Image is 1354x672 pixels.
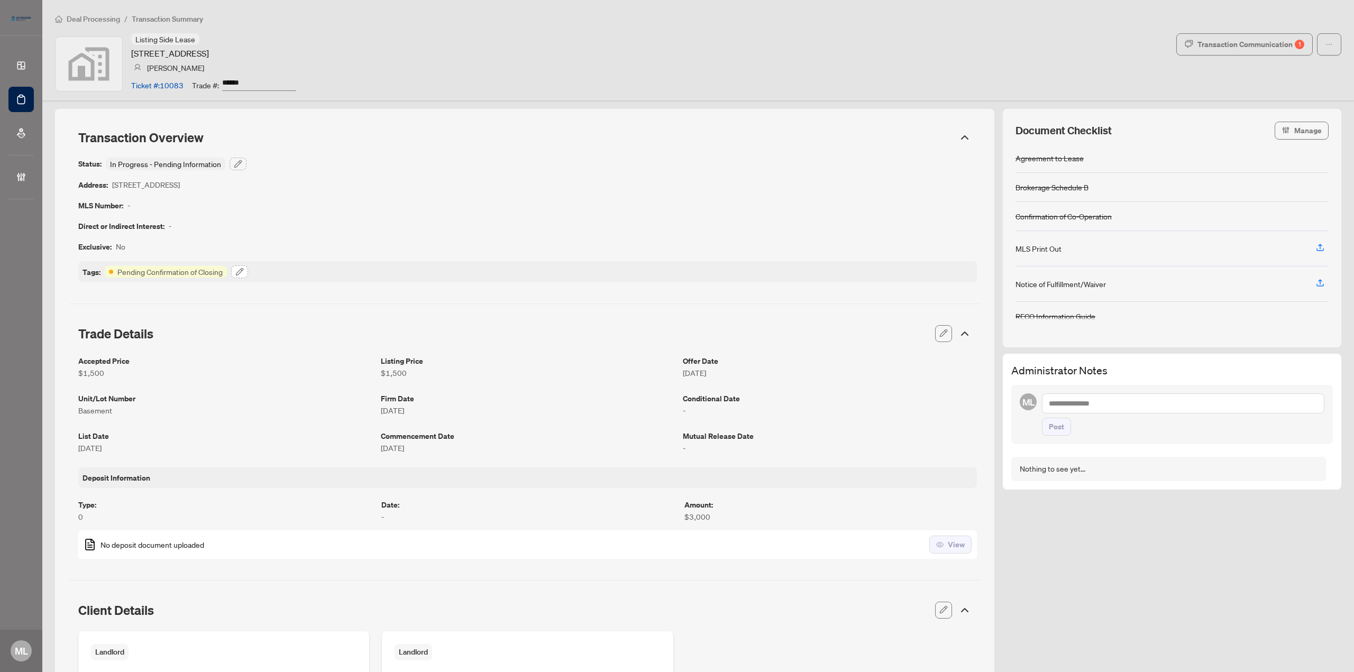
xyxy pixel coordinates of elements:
span: Manage [1294,122,1322,139]
span: ML [15,643,28,658]
span: home [55,15,62,23]
article: List Date [78,430,372,442]
div: Notice of Fulfillment/Waiver [1015,278,1106,290]
article: - [683,404,977,416]
img: svg%3e [134,64,141,71]
span: Deal Processing [67,14,120,24]
article: - [127,199,130,211]
article: Unit/Lot Number [78,392,372,404]
article: - [169,220,171,232]
div: Client Details [70,595,980,625]
article: Pending Confirmation of Closing [117,266,223,278]
span: Landlord [395,644,432,660]
article: Offer Date [683,355,977,367]
button: Transaction Communication1 [1176,33,1313,56]
article: [STREET_ADDRESS] [131,47,209,60]
button: View [929,536,972,554]
span: ML [1022,395,1035,409]
button: Open asap [1312,635,1343,667]
button: Manage [1275,122,1329,140]
div: Confirmation of Co-Operation [1015,210,1112,222]
article: Tags: [83,266,100,278]
article: Ticket #: 10083 [131,79,184,91]
span: Listing Side Lease [135,34,195,44]
article: Date : [381,499,674,511]
div: Transaction Communication [1197,36,1304,53]
h3: Administrator Notes [1011,362,1333,379]
div: 1 [1295,40,1304,49]
div: Nothing to see yet... [1020,463,1085,475]
div: RECO Information Guide [1015,310,1095,322]
img: logo [8,13,34,24]
span: Transaction Overview [78,130,204,145]
div: MLS Print Out [1015,243,1062,254]
span: Document Checklist [1015,123,1112,138]
article: Address: [78,179,108,191]
article: $1,500 [78,367,372,379]
div: Agreement to Lease [1015,152,1084,164]
article: Firm Date [381,392,675,404]
article: Conditional Date [683,392,977,404]
article: Basement [78,404,372,416]
article: [DATE] [683,367,977,379]
li: / [124,13,127,25]
article: [DATE] [381,404,675,416]
img: svg%3e [56,37,122,91]
article: Accepted Price [78,355,372,367]
article: Commencement Date [381,430,675,442]
div: Transaction Overview [70,124,980,151]
span: Trade Details [78,326,153,342]
button: Post [1042,418,1071,436]
article: Mutual Release Date [683,430,977,442]
article: 0 [78,511,371,522]
article: [DATE] [78,442,372,454]
article: Direct or Indirect Interest: [78,220,164,232]
div: Trade Details [70,319,980,348]
article: Exclusive: [78,241,112,253]
article: Deposit Information [83,472,150,484]
article: [STREET_ADDRESS] [112,179,180,191]
article: $1,500 [381,367,675,379]
article: [PERSON_NAME] [147,62,204,73]
span: No deposit document uploaded [100,539,204,550]
article: Status: [78,158,102,170]
article: [DATE] [381,442,675,454]
article: - [381,511,674,522]
div: Brokerage Schedule B [1015,181,1088,193]
span: Landlord [91,644,129,660]
div: In Progress - Pending Information [106,158,225,170]
article: Amount : [684,499,977,511]
article: Trade #: [192,79,219,91]
article: Listing Price [381,355,675,367]
span: Transaction Summary [132,14,203,24]
article: No [116,241,125,253]
article: - [683,442,977,454]
article: Type : [78,499,371,511]
span: ellipsis [1325,41,1333,48]
span: Client Details [78,602,154,618]
article: MLS Number: [78,199,123,211]
article: $3,000 [684,511,977,522]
